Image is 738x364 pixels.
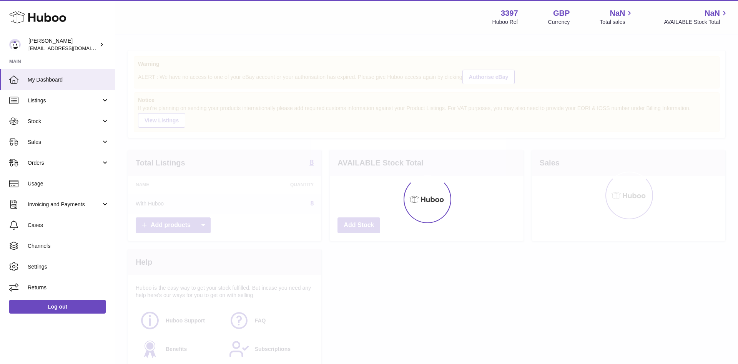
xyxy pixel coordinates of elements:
[28,222,109,229] span: Cases
[28,201,101,208] span: Invoicing and Payments
[28,37,98,52] div: [PERSON_NAME]
[28,45,113,51] span: [EMAIL_ADDRESS][DOMAIN_NAME]
[492,18,518,26] div: Huboo Ref
[28,180,109,187] span: Usage
[9,300,106,314] a: Log out
[664,8,729,26] a: NaN AVAILABLE Stock Total
[28,76,109,83] span: My Dashboard
[501,8,518,18] strong: 3397
[28,159,101,167] span: Orders
[28,242,109,250] span: Channels
[28,97,101,104] span: Listings
[9,39,21,50] img: sales@canchema.com
[548,18,570,26] div: Currency
[28,284,109,291] span: Returns
[28,263,109,270] span: Settings
[664,18,729,26] span: AVAILABLE Stock Total
[600,18,634,26] span: Total sales
[553,8,570,18] strong: GBP
[600,8,634,26] a: NaN Total sales
[28,118,101,125] span: Stock
[610,8,625,18] span: NaN
[28,139,101,146] span: Sales
[705,8,720,18] span: NaN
